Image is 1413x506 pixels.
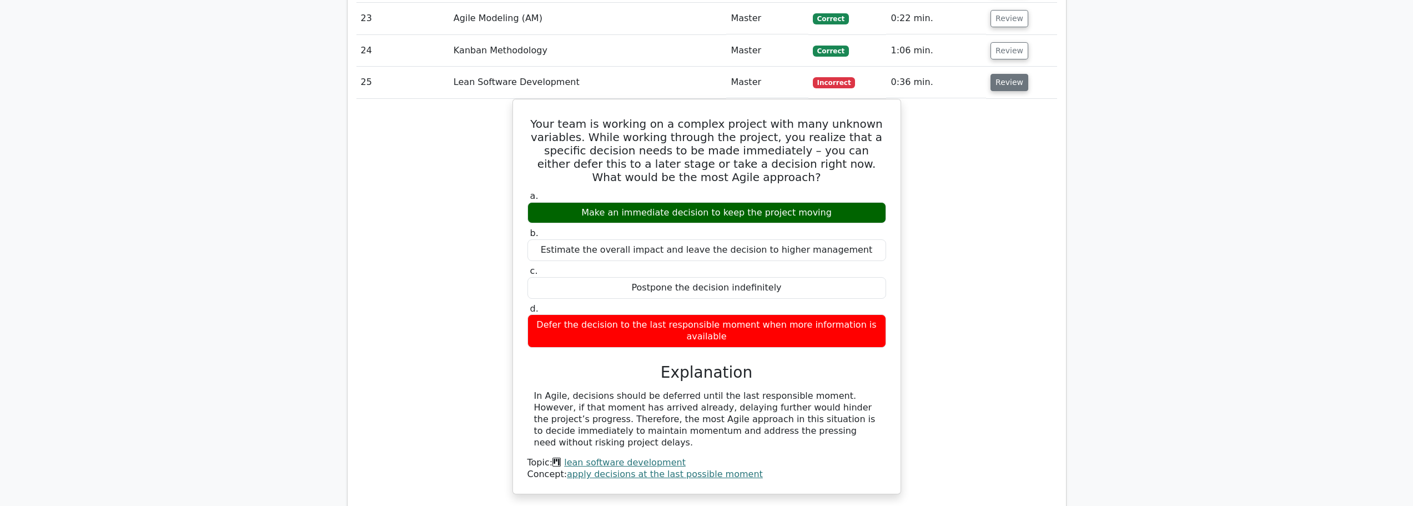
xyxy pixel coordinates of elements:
td: 23 [356,3,449,34]
td: 0:22 min. [886,3,986,34]
td: Master [726,67,808,98]
span: d. [530,303,539,314]
div: In Agile, decisions should be deferred until the last responsible moment. However, if that moment... [534,390,879,448]
td: 25 [356,67,449,98]
h5: Your team is working on a complex project with many unknown variables. While working through the ... [526,117,887,184]
span: c. [530,265,538,276]
button: Review [990,42,1028,59]
div: Postpone the decision indefinitely [527,277,886,299]
td: 24 [356,35,449,67]
div: Topic: [527,457,886,469]
div: Concept: [527,469,886,480]
a: apply decisions at the last possible moment [567,469,763,479]
span: Incorrect [813,77,856,88]
div: Defer the decision to the last responsible moment when more information is available [527,314,886,348]
button: Review [990,74,1028,91]
button: Review [990,10,1028,27]
td: Master [726,3,808,34]
span: b. [530,228,539,238]
td: 0:36 min. [886,67,986,98]
div: Estimate the overall impact and leave the decision to higher management [527,239,886,261]
div: Make an immediate decision to keep the project moving [527,202,886,224]
td: Agile Modeling (AM) [449,3,727,34]
span: Correct [813,46,849,57]
td: 1:06 min. [886,35,986,67]
h3: Explanation [534,363,879,382]
td: Kanban Methodology [449,35,727,67]
td: Lean Software Development [449,67,727,98]
a: lean software development [564,457,686,468]
td: Master [726,35,808,67]
span: a. [530,191,539,201]
span: Correct [813,13,849,24]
